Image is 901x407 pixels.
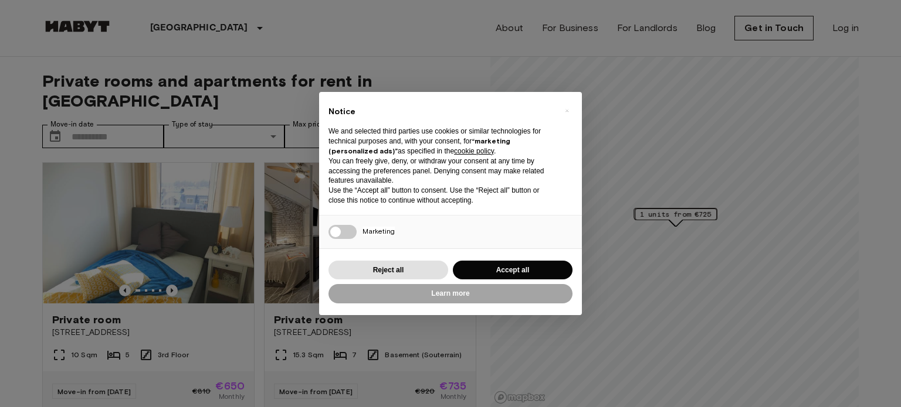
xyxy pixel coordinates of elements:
a: cookie policy [454,147,494,155]
span: × [565,104,569,118]
button: Reject all [328,261,448,280]
span: Marketing [363,227,395,235]
p: You can freely give, deny, or withdraw your consent at any time by accessing the preferences pane... [328,156,554,186]
strong: “marketing (personalized ads)” [328,136,510,155]
button: Close this notice [557,101,576,120]
button: Accept all [453,261,573,280]
p: We and selected third parties use cookies or similar technologies for technical purposes and, wit... [328,126,554,156]
button: Learn more [328,284,573,303]
p: Use the “Accept all” button to consent. Use the “Reject all” button or close this notice to conti... [328,186,554,206]
h2: Notice [328,106,554,118]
